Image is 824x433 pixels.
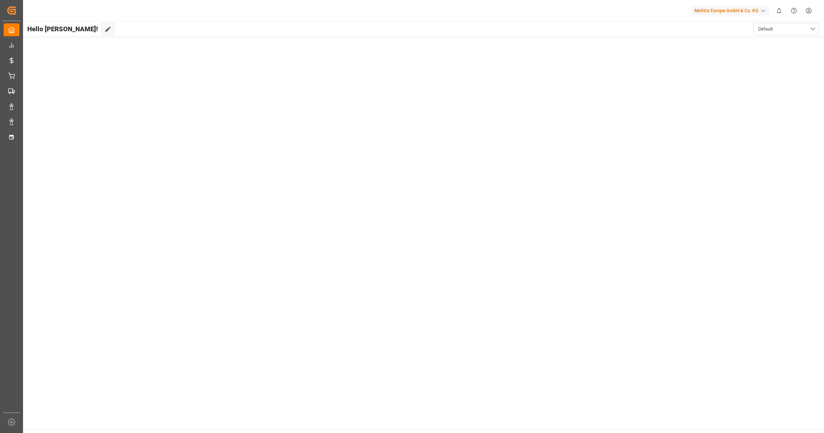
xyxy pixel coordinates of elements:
div: Melitta Europa GmbH & Co. KG [692,6,769,15]
button: Melitta Europa GmbH & Co. KG [692,4,772,17]
button: show 0 new notifications [772,3,787,18]
span: Hello [PERSON_NAME]! [27,23,98,35]
button: open menu [753,23,819,35]
span: Default [758,26,773,33]
button: Help Center [787,3,801,18]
